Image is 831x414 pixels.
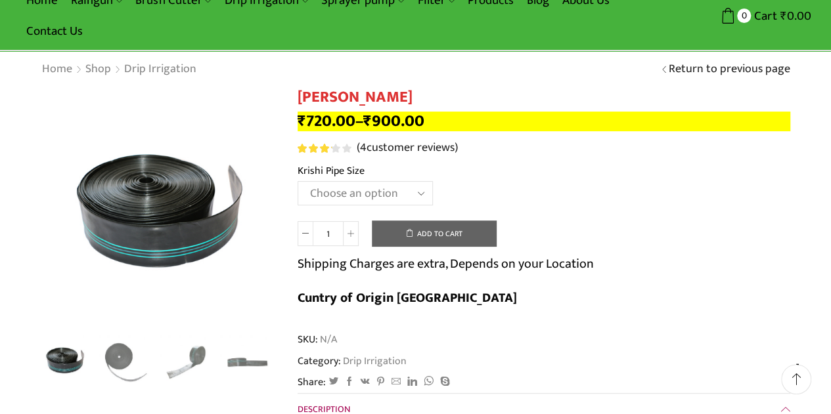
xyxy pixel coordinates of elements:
[298,112,790,131] p: –
[318,332,337,347] span: N/A
[99,335,153,390] img: Heera Flex Pipe
[363,108,372,135] span: ₹
[38,335,93,388] li: 1 / 4
[99,335,153,388] li: 2 / 4
[780,6,787,26] span: ₹
[220,335,275,390] a: 45
[298,332,790,347] span: SKU:
[85,61,112,78] a: Shop
[298,287,517,309] b: Cuntry of Origin [GEOGRAPHIC_DATA]
[357,140,458,157] a: (4customer reviews)
[298,88,790,107] h1: [PERSON_NAME]
[780,6,811,26] bdi: 0.00
[298,144,332,153] span: Rated out of 5 based on customer ratings
[20,16,89,47] a: Contact Us
[220,335,275,388] li: 4 / 4
[298,144,351,153] div: Rated 3.25 out of 5
[41,61,73,78] a: Home
[372,220,497,247] button: Add to cart
[298,354,407,369] span: Category:
[363,108,424,135] bdi: 900.00
[298,144,353,153] span: 4
[298,108,355,135] bdi: 720.00
[298,163,365,178] label: Krishi Pipe Size
[341,352,407,369] a: Drip Irrigation
[298,253,594,274] p: Shipping Charges are extra, Depends on your Location
[360,138,367,157] span: 4
[669,61,790,78] a: Return to previous page
[160,335,214,388] li: 3 / 4
[124,61,197,78] a: Drip Irrigation
[41,61,197,78] nav: Breadcrumb
[696,4,811,28] a: 0 Cart ₹0.00
[737,9,751,22] span: 0
[313,221,343,246] input: Product quantity
[751,7,777,25] span: Cart
[160,335,214,390] a: 4
[38,333,93,388] a: 1
[41,93,278,329] div: 1 / 4
[298,108,306,135] span: ₹
[298,375,326,390] span: Share:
